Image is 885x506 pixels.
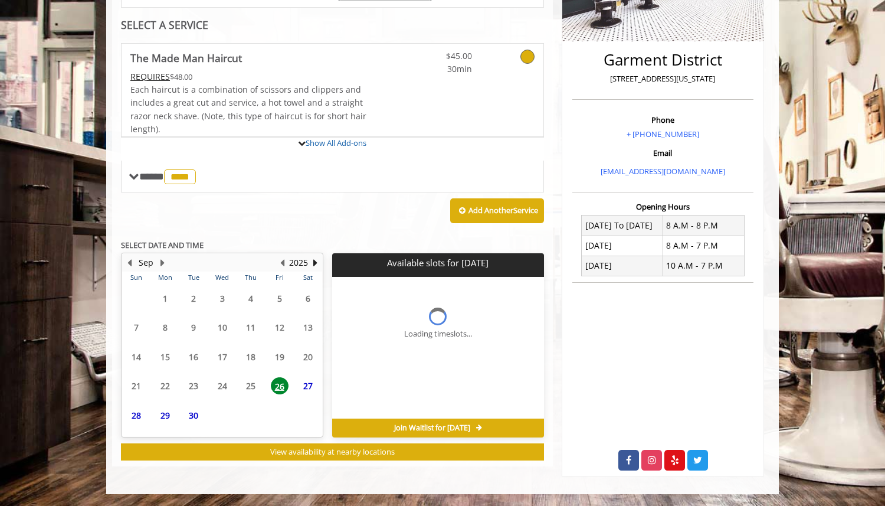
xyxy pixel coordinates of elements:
[402,50,472,63] span: $45.00
[122,272,150,283] th: Sun
[121,240,204,250] b: SELECT DATE AND TIME
[185,407,202,424] span: 30
[208,272,236,283] th: Wed
[575,149,750,157] h3: Email
[130,70,368,83] div: $48.00
[394,423,470,433] span: Join Waitlist for [DATE]
[402,63,472,76] span: 30min
[127,407,145,424] span: 28
[299,377,317,394] span: 27
[179,401,208,430] td: Select day30
[575,51,750,68] h2: Garment District
[124,256,134,269] button: Previous Month
[130,71,170,82] span: This service needs some Advance to be paid before we block your appointment
[277,256,287,269] button: Previous Year
[310,256,320,269] button: Next Year
[270,446,395,457] span: View availability at nearby locations
[575,116,750,124] h3: Phone
[575,73,750,85] p: [STREET_ADDRESS][US_STATE]
[265,371,293,401] td: Select day26
[150,401,179,430] td: Select day29
[663,236,744,256] td: 8 A.M - 7 P.M
[663,216,744,236] td: 8 A.M - 8 P.M
[289,256,308,269] button: 2025
[130,50,242,66] b: The Made Man Haircut
[130,84,366,135] span: Each haircut is a combination of scissors and clippers and includes a great cut and service, a ho...
[450,198,544,223] button: Add AnotherService
[237,272,265,283] th: Thu
[122,401,150,430] td: Select day28
[468,205,538,216] b: Add Another Service
[121,443,544,461] button: View availability at nearby locations
[582,236,663,256] td: [DATE]
[156,407,174,424] span: 29
[271,377,289,394] span: 26
[121,136,544,138] div: The Made Man Haircut Add-onS
[663,256,744,276] td: 10 A.M - 7 P.M
[572,203,753,211] h3: Opening Hours
[294,272,323,283] th: Sat
[627,129,699,139] a: + [PHONE_NUMBER]
[306,138,366,148] a: Show All Add-ons
[150,272,179,283] th: Mon
[601,166,725,177] a: [EMAIL_ADDRESS][DOMAIN_NAME]
[121,19,544,31] div: SELECT A SERVICE
[582,216,663,236] td: [DATE] To [DATE]
[265,272,293,283] th: Fri
[337,258,539,268] p: Available slots for [DATE]
[294,371,323,401] td: Select day27
[158,256,167,269] button: Next Month
[582,256,663,276] td: [DATE]
[139,256,153,269] button: Sep
[404,328,472,340] div: Loading timeslots...
[179,272,208,283] th: Tue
